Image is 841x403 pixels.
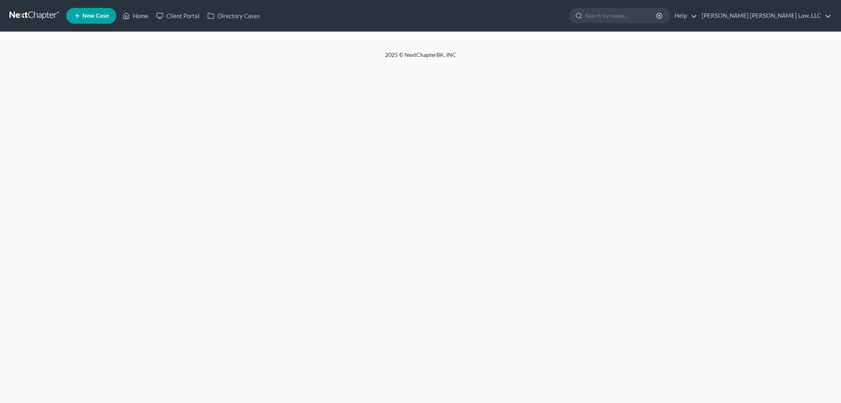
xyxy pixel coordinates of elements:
input: Search by name... [585,8,657,23]
a: Directory Cases [203,9,264,23]
span: New Case [82,13,109,19]
a: Help [671,9,697,23]
a: [PERSON_NAME] [PERSON_NAME] Law, LLC [698,9,831,23]
a: Home [119,9,152,23]
a: Client Portal [152,9,203,23]
div: 2025 © NextChapterBK, INC [196,51,645,65]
